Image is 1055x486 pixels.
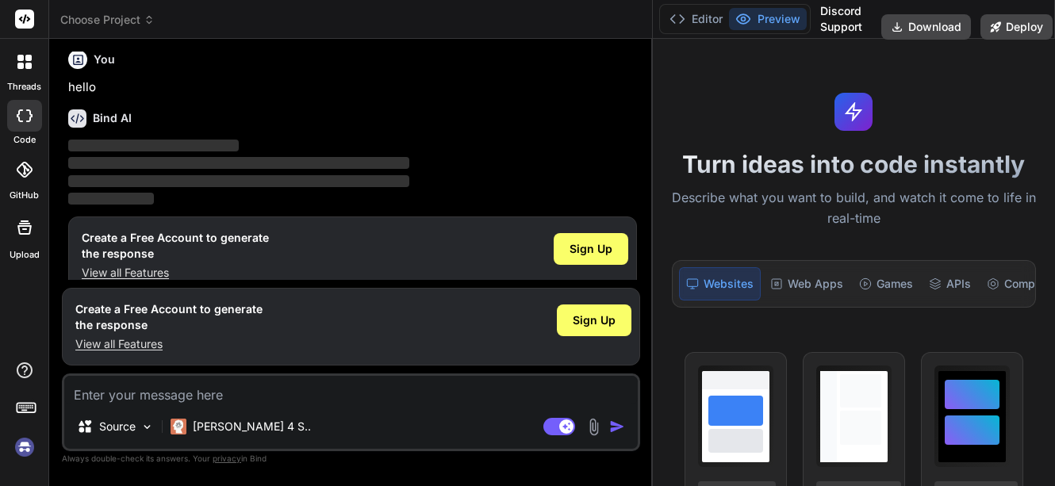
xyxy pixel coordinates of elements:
div: Games [853,267,919,300]
span: ‌ [68,193,154,205]
span: Sign Up [573,312,616,328]
button: Preview [729,8,807,30]
h1: Turn ideas into code instantly [662,150,1045,178]
img: signin [11,434,38,461]
img: icon [609,419,625,434]
button: Editor [663,8,729,30]
p: View all Features [82,265,269,281]
img: attachment [585,418,603,436]
span: ‌ [68,175,409,187]
h6: Bind AI [93,110,132,126]
div: Web Apps [764,267,850,300]
button: Deploy [980,14,1053,40]
button: Download [881,14,971,40]
label: GitHub [10,189,39,202]
img: Claude 4 Sonnet [171,419,186,434]
label: threads [7,80,41,94]
p: Source [99,419,136,434]
h6: You [94,52,115,67]
p: Always double-check its answers. Your in Bind [62,451,640,466]
span: ‌ [68,157,409,169]
label: code [13,133,36,147]
div: APIs [923,267,977,300]
span: privacy [213,453,241,463]
p: Describe what you want to build, and watch it come to life in real-time [662,188,1045,228]
span: ‌ [68,140,239,151]
p: [PERSON_NAME] 4 S.. [193,419,311,434]
span: Sign Up [570,241,612,257]
h1: Create a Free Account to generate the response [82,230,269,262]
label: Upload [10,248,40,262]
img: Pick Models [140,420,154,434]
p: View all Features [75,336,263,352]
p: hello [68,78,637,97]
h1: Create a Free Account to generate the response [75,301,263,333]
span: Choose Project [60,12,155,28]
div: Websites [679,267,761,300]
